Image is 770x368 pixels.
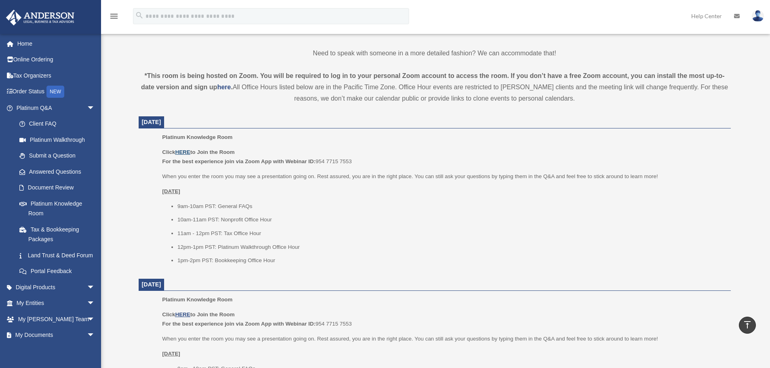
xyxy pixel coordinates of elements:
[6,36,107,52] a: Home
[139,48,731,59] p: Need to speak with someone in a more detailed fashion? We can accommodate that!
[6,52,107,68] a: Online Ordering
[87,279,103,296] span: arrow_drop_down
[752,10,764,22] img: User Pic
[177,202,725,211] li: 9am-10am PST: General FAQs
[231,84,232,90] strong: .
[135,11,144,20] i: search
[109,14,119,21] a: menu
[177,229,725,238] li: 11am - 12pm PST: Tax Office Hour
[175,311,190,318] a: HERE
[6,279,107,295] a: Digital Productsarrow_drop_down
[177,256,725,265] li: 1pm-2pm PST: Bookkeeping Office Hour
[11,221,107,247] a: Tax & Bookkeeping Packages
[87,100,103,116] span: arrow_drop_down
[162,188,180,194] u: [DATE]
[87,295,103,312] span: arrow_drop_down
[11,263,107,280] a: Portal Feedback
[162,149,234,155] b: Click to Join the Room
[162,158,315,164] b: For the best experience join via Zoom App with Webinar ID:
[6,84,107,100] a: Order StatusNEW
[141,72,725,90] strong: *This room is being hosted on Zoom. You will be required to log in to your personal Zoom account ...
[6,100,107,116] a: Platinum Q&Aarrow_drop_down
[162,172,725,181] p: When you enter the room you may see a presentation going on. Rest assured, you are in the right p...
[87,311,103,328] span: arrow_drop_down
[177,215,725,225] li: 10am-11am PST: Nonprofit Office Hour
[739,317,756,334] a: vertical_align_top
[6,295,107,311] a: My Entitiesarrow_drop_down
[162,134,232,140] span: Platinum Knowledge Room
[177,242,725,252] li: 12pm-1pm PST: Platinum Walkthrough Office Hour
[6,67,107,84] a: Tax Organizers
[217,84,231,90] a: here
[11,180,107,196] a: Document Review
[162,321,315,327] b: For the best experience join via Zoom App with Webinar ID:
[11,196,103,221] a: Platinum Knowledge Room
[142,119,161,125] span: [DATE]
[162,311,234,318] b: Click to Join the Room
[162,297,232,303] span: Platinum Knowledge Room
[11,116,107,132] a: Client FAQ
[162,351,180,357] u: [DATE]
[11,132,107,148] a: Platinum Walkthrough
[11,164,107,180] a: Answered Questions
[4,10,77,25] img: Anderson Advisors Platinum Portal
[11,148,107,164] a: Submit a Question
[162,147,725,166] p: 954 7715 7553
[87,327,103,344] span: arrow_drop_down
[6,327,107,343] a: My Documentsarrow_drop_down
[46,86,64,98] div: NEW
[109,11,119,21] i: menu
[142,281,161,288] span: [DATE]
[6,311,107,327] a: My [PERSON_NAME] Teamarrow_drop_down
[162,334,725,344] p: When you enter the room you may see a presentation going on. Rest assured, you are in the right p...
[162,310,725,329] p: 954 7715 7553
[139,70,731,104] div: All Office Hours listed below are in the Pacific Time Zone. Office Hour events are restricted to ...
[743,320,752,330] i: vertical_align_top
[175,149,190,155] a: HERE
[11,247,107,263] a: Land Trust & Deed Forum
